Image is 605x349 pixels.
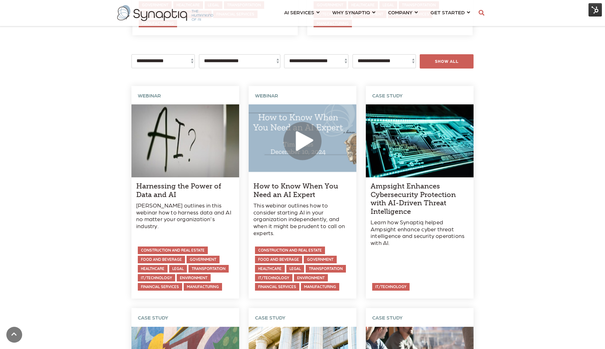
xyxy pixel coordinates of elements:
[332,6,375,18] a: WHY SYNAPTIQ
[430,8,465,16] span: GET STARTED
[589,3,602,16] img: HubSpot Tools Menu Toggle
[332,8,370,16] span: WHY SYNAPTIQ
[284,8,314,16] span: AI SERVICES
[388,8,412,16] span: COMPANY
[117,5,213,21] img: synaptiq logo-2
[420,54,474,69] div: SHOW ALL
[284,6,320,18] a: AI SERVICES
[388,6,418,18] a: COMPANY
[430,6,470,18] a: GET STARTED
[278,2,476,24] nav: menu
